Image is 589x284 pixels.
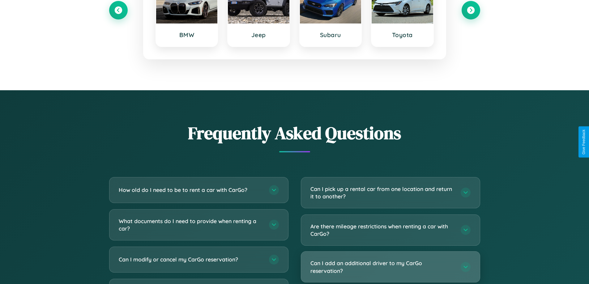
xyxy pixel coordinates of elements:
[310,223,455,238] h3: Are there mileage restrictions when renting a car with CarGo?
[582,129,586,155] div: Give Feedback
[310,185,455,200] h3: Can I pick up a rental car from one location and return it to another?
[109,121,480,145] h2: Frequently Asked Questions
[234,31,283,39] h3: Jeep
[119,217,263,232] h3: What documents do I need to provide when renting a car?
[378,31,427,39] h3: Toyota
[306,31,355,39] h3: Subaru
[119,256,263,263] h3: Can I modify or cancel my CarGo reservation?
[310,259,455,274] h3: Can I add an additional driver to my CarGo reservation?
[162,31,211,39] h3: BMW
[119,186,263,194] h3: How old do I need to be to rent a car with CarGo?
